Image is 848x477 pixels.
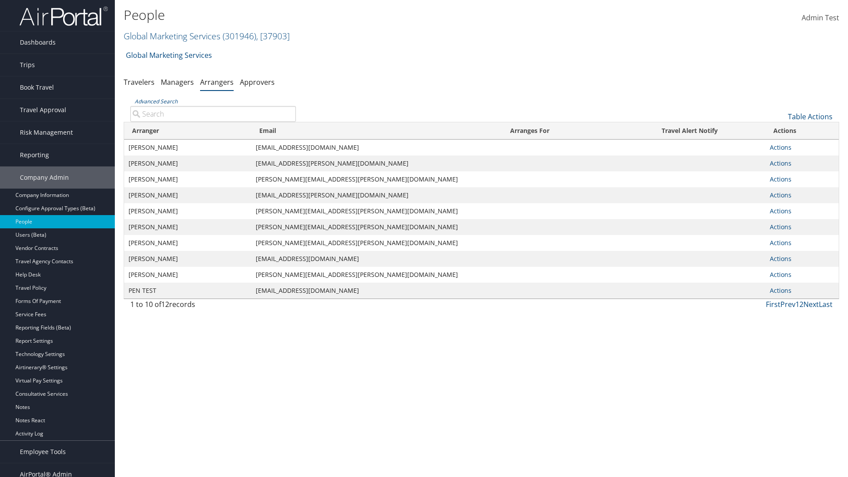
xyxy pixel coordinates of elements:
[251,122,502,140] th: Email: activate to sort column ascending
[124,187,251,203] td: [PERSON_NAME]
[770,254,791,263] a: Actions
[799,299,803,309] a: 2
[251,203,502,219] td: [PERSON_NAME][EMAIL_ADDRESS][PERSON_NAME][DOMAIN_NAME]
[770,191,791,199] a: Actions
[795,299,799,309] a: 1
[161,77,194,87] a: Managers
[130,299,296,314] div: 1 to 10 of records
[130,106,296,122] input: Advanced Search
[802,13,839,23] span: Admin Test
[20,167,69,189] span: Company Admin
[770,270,791,279] a: Actions
[124,171,251,187] td: [PERSON_NAME]
[20,121,73,144] span: Risk Management
[124,122,251,140] th: Arranger: activate to sort column descending
[802,4,839,32] a: Admin Test
[251,283,502,299] td: [EMAIL_ADDRESS][DOMAIN_NAME]
[124,140,251,155] td: [PERSON_NAME]
[20,441,66,463] span: Employee Tools
[770,238,791,247] a: Actions
[240,77,275,87] a: Approvers
[124,267,251,283] td: [PERSON_NAME]
[124,283,251,299] td: PEN TEST
[124,77,155,87] a: Travelers
[251,187,502,203] td: [EMAIL_ADDRESS][PERSON_NAME][DOMAIN_NAME]
[20,54,35,76] span: Trips
[126,46,212,64] a: Global Marketing Services
[124,235,251,251] td: [PERSON_NAME]
[20,144,49,166] span: Reporting
[256,30,290,42] span: , [ 37903 ]
[20,99,66,121] span: Travel Approval
[614,122,765,140] th: Travel Alert Notify: activate to sort column ascending
[124,251,251,267] td: [PERSON_NAME]
[770,175,791,183] a: Actions
[770,223,791,231] a: Actions
[19,6,108,26] img: airportal-logo.png
[251,140,502,155] td: [EMAIL_ADDRESS][DOMAIN_NAME]
[770,286,791,295] a: Actions
[20,31,56,53] span: Dashboards
[223,30,256,42] span: ( 301946 )
[135,98,178,105] a: Advanced Search
[803,299,819,309] a: Next
[788,112,833,121] a: Table Actions
[765,122,839,140] th: Actions
[251,155,502,171] td: [EMAIL_ADDRESS][PERSON_NAME][DOMAIN_NAME]
[251,251,502,267] td: [EMAIL_ADDRESS][DOMAIN_NAME]
[819,299,833,309] a: Last
[780,299,795,309] a: Prev
[161,299,169,309] span: 12
[124,155,251,171] td: [PERSON_NAME]
[20,76,54,98] span: Book Travel
[251,171,502,187] td: [PERSON_NAME][EMAIL_ADDRESS][PERSON_NAME][DOMAIN_NAME]
[124,219,251,235] td: [PERSON_NAME]
[124,6,601,24] h1: People
[770,207,791,215] a: Actions
[251,219,502,235] td: [PERSON_NAME][EMAIL_ADDRESS][PERSON_NAME][DOMAIN_NAME]
[124,30,290,42] a: Global Marketing Services
[502,122,614,140] th: Arranges For: activate to sort column ascending
[200,77,234,87] a: Arrangers
[770,159,791,167] a: Actions
[770,143,791,151] a: Actions
[766,299,780,309] a: First
[251,235,502,251] td: [PERSON_NAME][EMAIL_ADDRESS][PERSON_NAME][DOMAIN_NAME]
[124,203,251,219] td: [PERSON_NAME]
[251,267,502,283] td: [PERSON_NAME][EMAIL_ADDRESS][PERSON_NAME][DOMAIN_NAME]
